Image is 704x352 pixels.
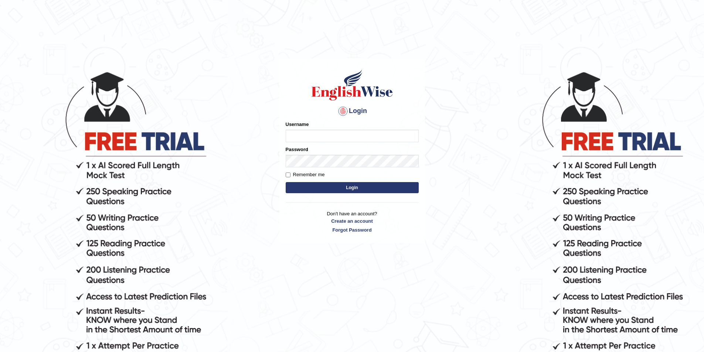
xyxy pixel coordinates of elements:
[286,210,419,233] p: Don't have an account?
[286,172,290,177] input: Remember me
[286,105,419,117] h4: Login
[286,171,325,178] label: Remember me
[286,146,308,153] label: Password
[286,182,419,193] button: Login
[286,218,419,225] a: Create an account
[310,68,394,102] img: Logo of English Wise sign in for intelligent practice with AI
[286,121,309,128] label: Username
[286,226,419,233] a: Forgot Password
